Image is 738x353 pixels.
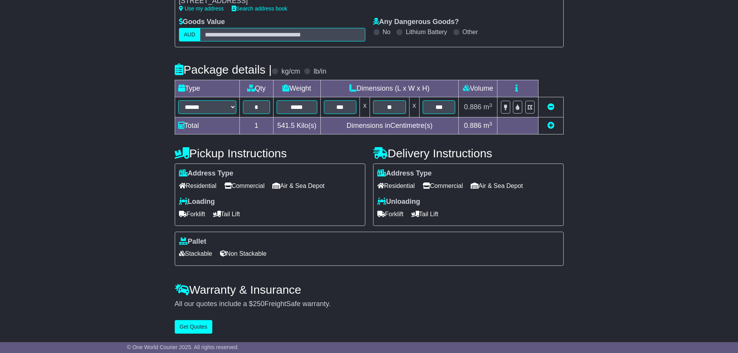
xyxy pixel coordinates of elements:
td: Weight [273,80,320,97]
label: Lithium Battery [406,28,447,36]
a: Search address book [232,5,287,12]
span: Tail Lift [411,208,439,220]
span: 0.886 [464,103,482,111]
label: No [383,28,391,36]
button: Get Quotes [175,320,213,334]
a: Add new item [547,122,554,129]
label: Unloading [377,198,420,206]
span: Forklift [377,208,404,220]
label: Address Type [179,169,234,178]
td: x [360,97,370,117]
span: Air & Sea Depot [471,180,523,192]
span: 541.5 [277,122,295,129]
h4: Delivery Instructions [373,147,564,160]
td: 1 [239,117,273,134]
span: Commercial [224,180,265,192]
td: Qty [239,80,273,97]
label: Any Dangerous Goods? [373,18,459,26]
span: Commercial [423,180,463,192]
span: 250 [253,300,265,308]
label: Pallet [179,238,206,246]
div: All our quotes include a $ FreightSafe warranty. [175,300,564,308]
td: Dimensions in Centimetre(s) [320,117,459,134]
a: Use my address [179,5,224,12]
span: Air & Sea Depot [272,180,325,192]
span: Residential [377,180,415,192]
label: Other [463,28,478,36]
label: Loading [179,198,215,206]
td: Total [175,117,239,134]
span: Tail Lift [213,208,240,220]
h4: Pickup Instructions [175,147,365,160]
span: m [483,122,492,129]
label: Goods Value [179,18,225,26]
label: kg/cm [281,67,300,76]
span: Residential [179,180,217,192]
span: m [483,103,492,111]
span: Forklift [179,208,205,220]
label: Address Type [377,169,432,178]
span: Non Stackable [220,248,267,260]
sup: 3 [489,121,492,127]
a: Remove this item [547,103,554,111]
label: lb/in [313,67,326,76]
span: 0.886 [464,122,482,129]
td: x [409,97,419,117]
td: Volume [459,80,497,97]
span: Stackable [179,248,212,260]
label: AUD [179,28,201,41]
h4: Package details | [175,63,272,76]
td: Dimensions (L x W x H) [320,80,459,97]
h4: Warranty & Insurance [175,283,564,296]
td: Kilo(s) [273,117,320,134]
span: © One World Courier 2025. All rights reserved. [127,344,239,350]
td: Type [175,80,239,97]
sup: 3 [489,102,492,108]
